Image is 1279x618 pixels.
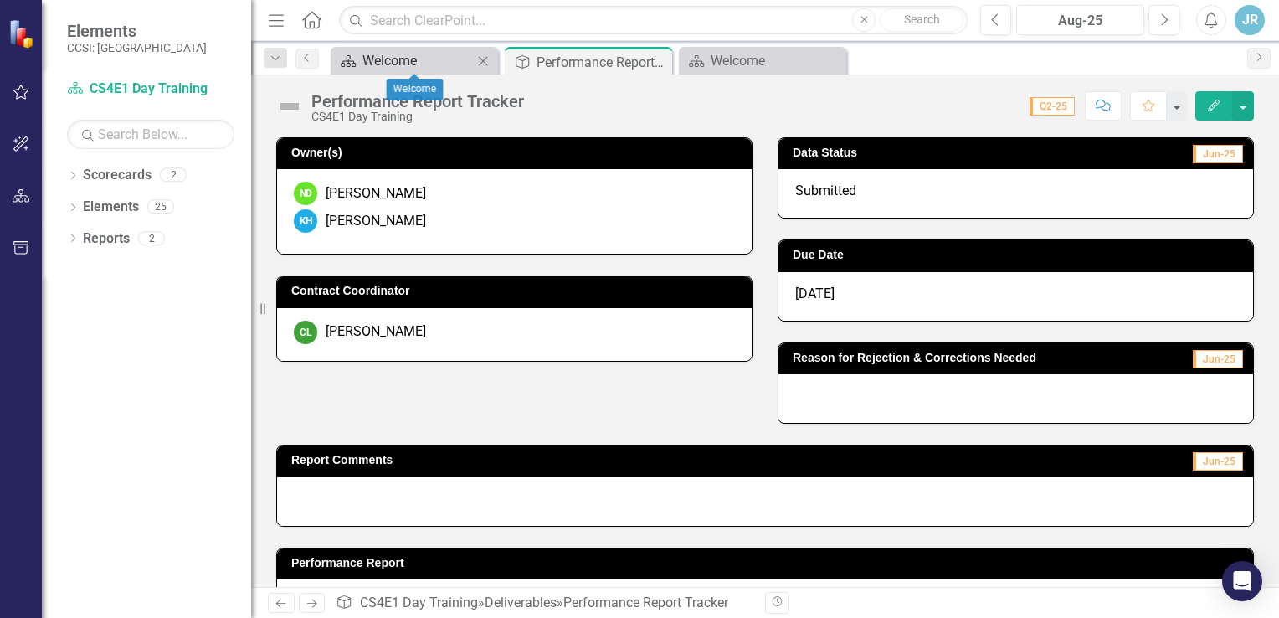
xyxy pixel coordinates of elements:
[8,18,38,49] img: ClearPoint Strategy
[83,198,139,217] a: Elements
[339,6,968,35] input: Search ClearPoint...
[160,168,187,183] div: 2
[485,595,557,610] a: Deliverables
[67,80,234,99] a: CS4E1 Day Training
[904,13,940,26] span: Search
[1222,561,1262,601] div: Open Intercom Messenger
[291,147,743,159] h3: Owner(s)
[326,322,426,342] div: [PERSON_NAME]
[537,52,668,73] div: Performance Report Tracker
[67,41,207,54] small: CCSI: [GEOGRAPHIC_DATA]
[1193,145,1243,163] span: Jun-25
[362,50,473,71] div: Welcome
[793,147,1043,159] h3: Data Status
[294,209,317,233] div: KH
[563,595,728,610] div: Performance Report Tracker
[311,111,524,123] div: CS4E1 Day Training
[326,212,426,231] div: [PERSON_NAME]
[795,183,856,198] span: Submitted
[311,92,524,111] div: Performance Report Tracker
[880,8,963,32] button: Search
[793,249,1245,261] h3: Due Date
[1193,452,1243,471] span: Jun-25
[291,557,1245,569] h3: Performance Report
[138,231,165,245] div: 2
[683,50,842,71] a: Welcome
[360,595,478,610] a: CS4E1 Day Training
[294,182,317,205] div: ND
[1030,97,1075,116] span: Q2-25
[83,229,130,249] a: Reports
[1022,11,1138,31] div: Aug-25
[793,352,1165,364] h3: Reason for Rejection & Corrections Needed
[335,50,473,71] a: Welcome
[795,286,835,301] span: [DATE]
[291,454,922,466] h3: Report Comments
[291,285,743,297] h3: Contract Coordinator
[147,200,174,214] div: 25
[83,166,152,185] a: Scorecards
[1193,350,1243,368] span: Jun-25
[326,184,426,203] div: [PERSON_NAME]
[1235,5,1265,35] button: JR
[711,50,842,71] div: Welcome
[294,321,317,344] div: CL
[1016,5,1144,35] button: Aug-25
[67,21,207,41] span: Elements
[67,120,234,149] input: Search Below...
[276,93,303,120] img: Not Defined
[336,594,753,613] div: » »
[387,79,444,100] div: Welcome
